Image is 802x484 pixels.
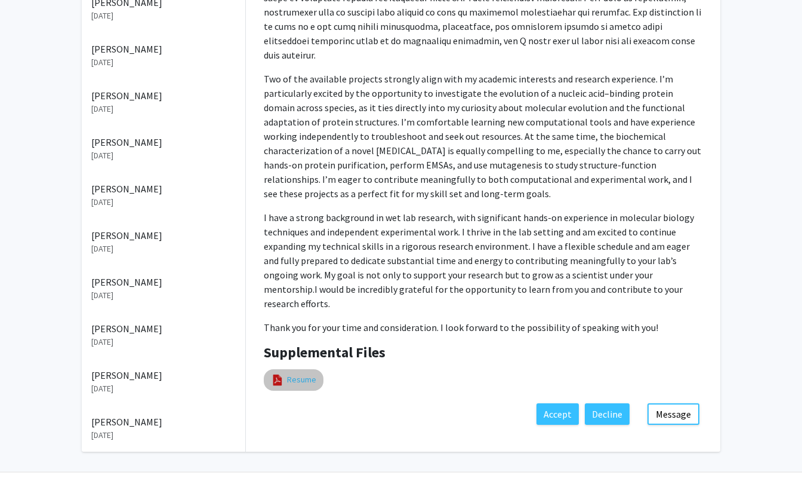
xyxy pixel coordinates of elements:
p: [PERSON_NAME] [91,228,236,243]
a: Resume [287,373,316,386]
p: [PERSON_NAME] [91,415,236,429]
p: [PERSON_NAME] [91,321,236,336]
p: Thank you for your time and consideration. I look forward to the possibility of speaking with you! [264,320,702,335]
p: [PERSON_NAME] [91,275,236,289]
p: [DATE] [91,382,236,395]
p: [PERSON_NAME] [91,135,236,149]
p: I have a strong background in wet lab research, with significant hands-on experience in molecular... [264,210,702,311]
p: [DATE] [91,243,236,255]
p: [DATE] [91,196,236,209]
p: [PERSON_NAME] [91,368,236,382]
p: [DATE] [91,103,236,115]
p: [PERSON_NAME] [91,182,236,196]
p: [DATE] [91,56,236,69]
p: Two of the available projects strongly align with my academic interests and research experience. ... [264,72,702,201]
p: [PERSON_NAME] [91,42,236,56]
p: [DATE] [91,429,236,442]
button: Decline [585,403,630,425]
p: [DATE] [91,336,236,348]
button: Accept [536,403,579,425]
p: [DATE] [91,289,236,302]
p: [PERSON_NAME] [91,88,236,103]
button: Message [647,403,699,425]
p: [DATE] [91,10,236,22]
iframe: Chat [9,430,51,475]
h4: Supplemental Files [264,344,702,362]
span: I would be incredibly grateful for the opportunity to learn from you and contribute to your resea... [264,283,683,310]
p: [DATE] [91,149,236,162]
img: pdf_icon.png [271,373,284,387]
